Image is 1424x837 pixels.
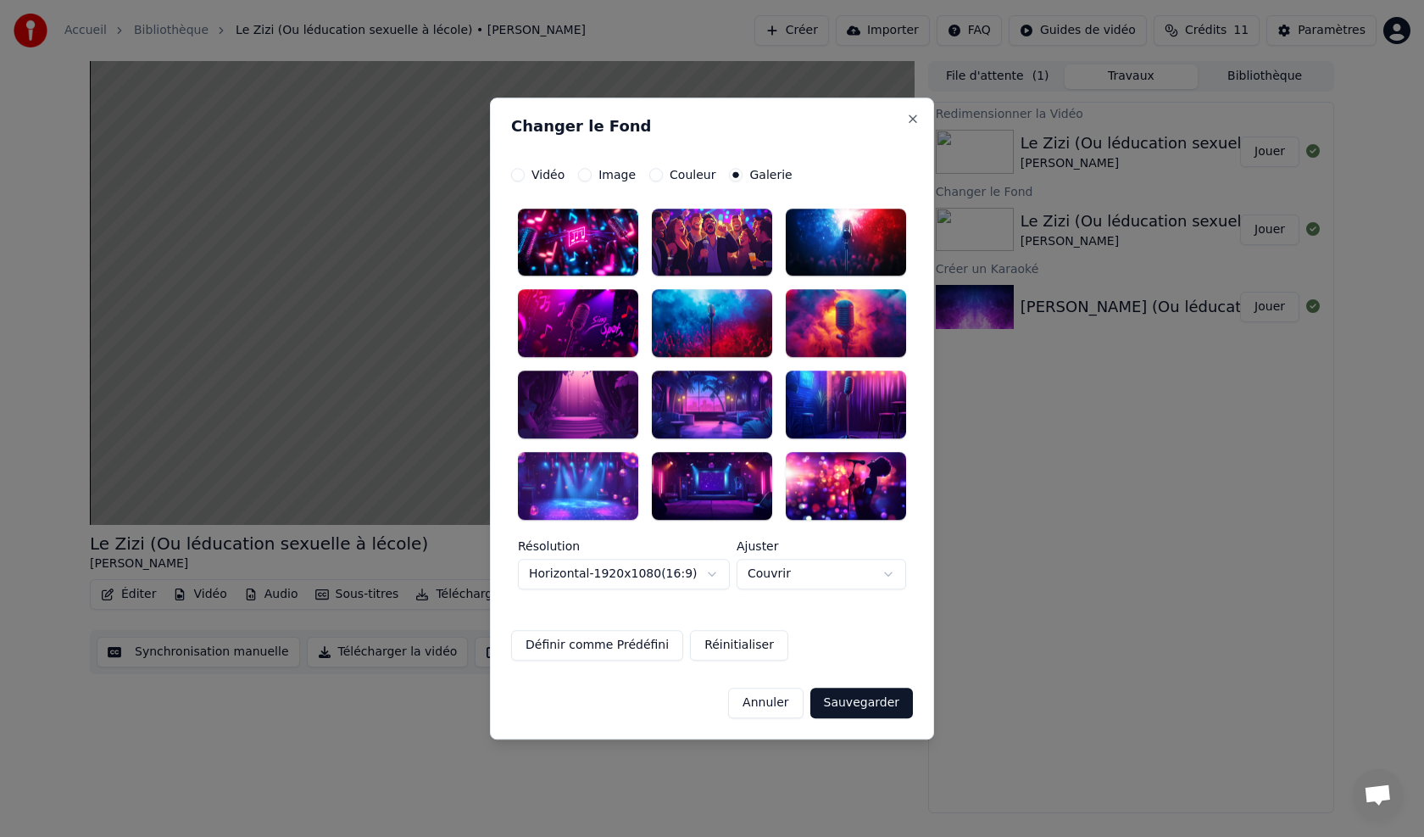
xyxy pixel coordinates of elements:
label: Image [598,169,636,181]
label: Ajuster [737,540,906,552]
button: Sauvegarder [810,688,913,718]
button: Définir comme Prédéfini [511,630,683,661]
label: Vidéo [531,169,565,181]
label: Galerie [749,169,792,181]
button: Annuler [728,688,803,718]
label: Résolution [518,540,730,552]
h2: Changer le Fond [511,119,913,134]
label: Couleur [670,169,715,181]
button: Réinitialiser [690,630,788,661]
